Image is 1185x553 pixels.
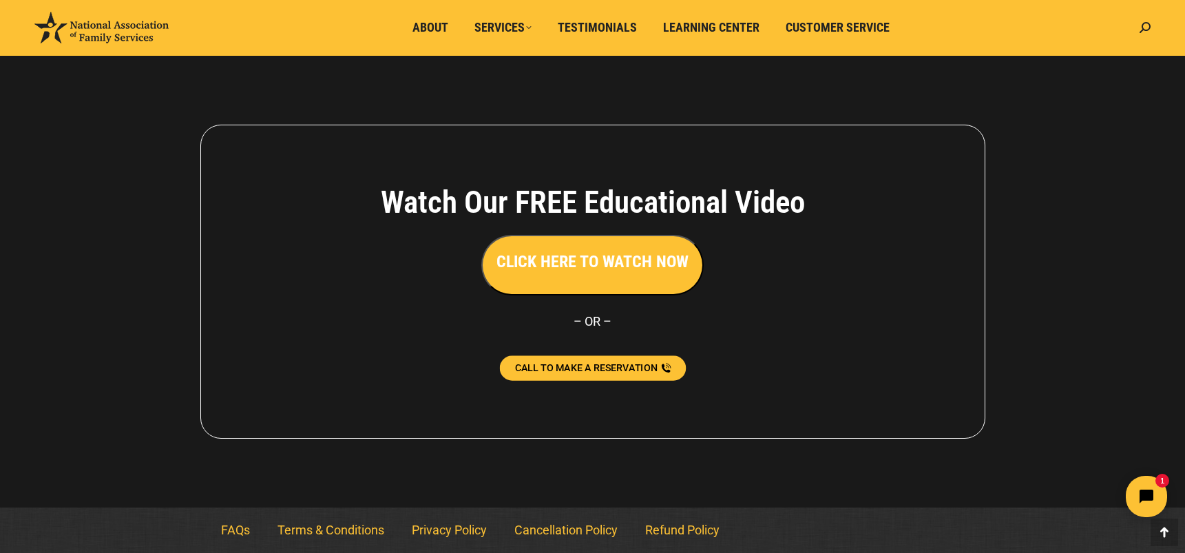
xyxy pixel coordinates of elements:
a: CLICK HERE TO WATCH NOW [481,255,704,270]
span: Customer Service [786,20,890,35]
span: CALL TO MAKE A RESERVATION [514,363,657,373]
span: Learning Center [663,20,759,35]
a: Refund Policy [631,514,733,546]
a: Testimonials [548,14,647,41]
a: Privacy Policy [398,514,501,546]
a: Learning Center [653,14,769,41]
a: CALL TO MAKE A RESERVATION [499,355,686,380]
a: Cancellation Policy [501,514,631,546]
a: Terms & Conditions [264,514,398,546]
a: FAQs [207,514,264,546]
img: National Association of Family Services [34,12,169,43]
button: CLICK HERE TO WATCH NOW [481,235,704,295]
span: – OR – [574,314,611,328]
h3: CLICK HERE TO WATCH NOW [496,250,689,273]
a: Customer Service [776,14,899,41]
span: About [412,20,448,35]
a: About [403,14,458,41]
span: Testimonials [558,20,637,35]
nav: Menu [207,514,978,546]
h4: Watch Our FREE Educational Video [304,184,881,221]
span: Services [474,20,532,35]
iframe: Tidio Chat [942,464,1179,529]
